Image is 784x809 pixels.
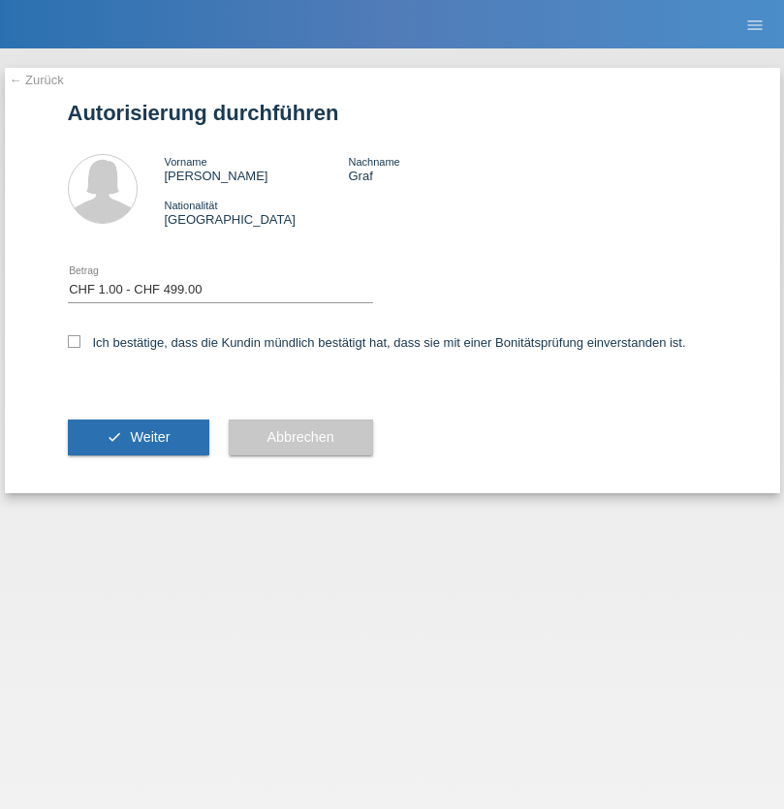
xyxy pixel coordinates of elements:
[348,156,399,168] span: Nachname
[165,156,207,168] span: Vorname
[130,429,170,445] span: Weiter
[165,154,349,183] div: [PERSON_NAME]
[736,18,774,30] a: menu
[68,420,209,456] button: check Weiter
[165,200,218,211] span: Nationalität
[745,16,765,35] i: menu
[68,335,686,350] label: Ich bestätige, dass die Kundin mündlich bestätigt hat, dass sie mit einer Bonitätsprüfung einvers...
[107,429,122,445] i: check
[68,101,717,125] h1: Autorisierung durchführen
[267,429,334,445] span: Abbrechen
[10,73,64,87] a: ← Zurück
[348,154,532,183] div: Graf
[165,198,349,227] div: [GEOGRAPHIC_DATA]
[229,420,373,456] button: Abbrechen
